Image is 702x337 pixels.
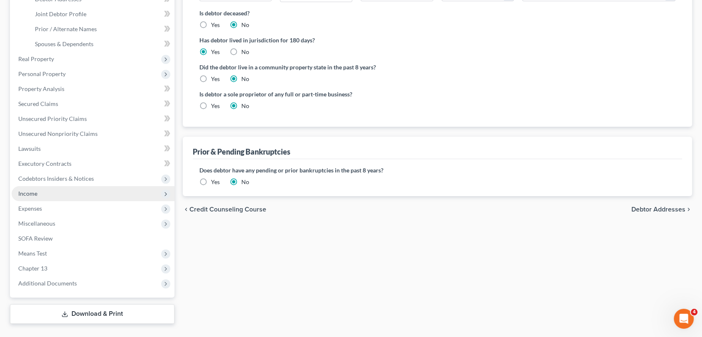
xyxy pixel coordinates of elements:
a: Prior / Alternate Names [28,22,174,37]
label: No [241,75,249,83]
a: Secured Claims [12,96,174,111]
label: Yes [211,75,220,83]
span: Lawsuits [18,145,41,152]
span: Spouses & Dependents [35,40,93,47]
a: Spouses & Dependents [28,37,174,52]
label: Does debtor have any pending or prior bankruptcies in the past 8 years? [199,166,676,175]
a: Property Analysis [12,81,174,96]
span: Secured Claims [18,100,58,107]
i: chevron_right [685,206,692,213]
a: Unsecured Nonpriority Claims [12,126,174,141]
span: Property Analysis [18,85,64,92]
label: No [241,178,249,186]
span: Joint Debtor Profile [35,10,86,17]
a: SOFA Review [12,231,174,246]
label: Did the debtor live in a community property state in the past 8 years? [199,63,676,71]
a: Joint Debtor Profile [28,7,174,22]
span: Additional Documents [18,280,77,287]
span: Means Test [18,250,47,257]
label: Yes [211,178,220,186]
span: 4 [691,309,697,315]
a: Executory Contracts [12,156,174,171]
span: Credit Counseling Course [189,206,266,213]
label: Is debtor deceased? [199,9,676,17]
label: No [241,48,249,56]
label: Yes [211,48,220,56]
span: SOFA Review [18,235,53,242]
span: Personal Property [18,70,66,77]
button: Debtor Addresses chevron_right [631,206,692,213]
span: Chapter 13 [18,265,47,272]
label: No [241,21,249,29]
button: chevron_left Credit Counseling Course [183,206,266,213]
a: Lawsuits [12,141,174,156]
span: Unsecured Nonpriority Claims [18,130,98,137]
span: Debtor Addresses [631,206,685,213]
span: Expenses [18,205,42,212]
span: Codebtors Insiders & Notices [18,175,94,182]
label: Is debtor a sole proprietor of any full or part-time business? [199,90,433,98]
label: Yes [211,102,220,110]
label: Yes [211,21,220,29]
i: chevron_left [183,206,189,213]
span: Unsecured Priority Claims [18,115,87,122]
span: Income [18,190,37,197]
div: Prior & Pending Bankruptcies [193,147,290,157]
span: Miscellaneous [18,220,55,227]
iframe: Intercom live chat [674,309,694,329]
span: Executory Contracts [18,160,71,167]
label: No [241,102,249,110]
label: Has debtor lived in jurisdiction for 180 days? [199,36,676,44]
a: Download & Print [10,304,174,324]
span: Prior / Alternate Names [35,25,97,32]
span: Real Property [18,55,54,62]
a: Unsecured Priority Claims [12,111,174,126]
